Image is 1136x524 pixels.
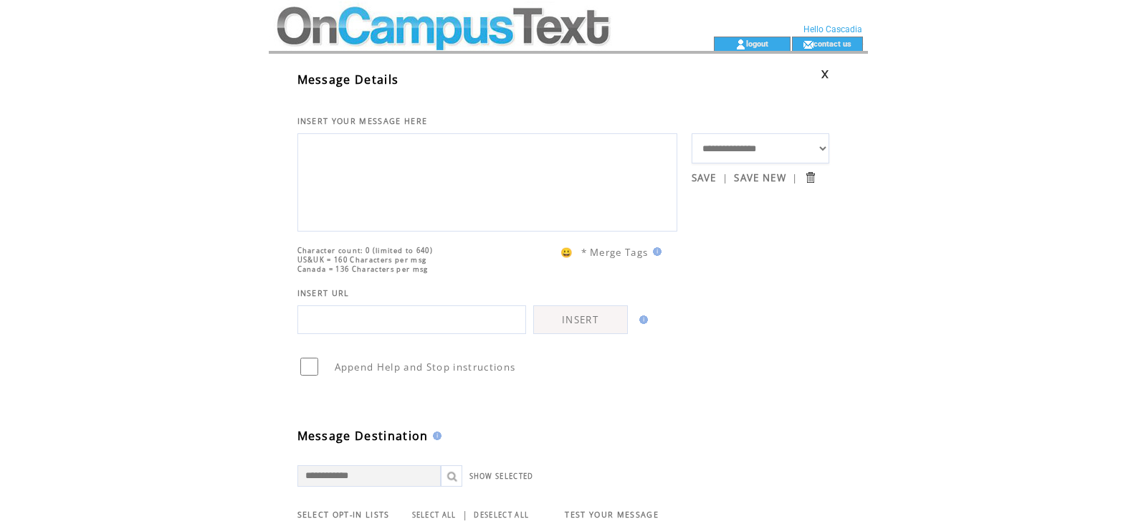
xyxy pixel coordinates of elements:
[297,116,428,126] span: INSERT YOUR MESSAGE HERE
[649,247,662,256] img: help.gif
[335,361,516,373] span: Append Help and Stop instructions
[581,246,649,259] span: * Merge Tags
[565,510,659,520] span: TEST YOUR MESSAGE
[297,255,427,265] span: US&UK = 160 Characters per msg
[803,171,817,184] input: Submit
[462,508,468,521] span: |
[412,510,457,520] a: SELECT ALL
[692,171,717,184] a: SAVE
[803,24,862,34] span: Hello Cascadia
[813,39,851,48] a: contact us
[297,510,390,520] span: SELECT OPT-IN LISTS
[297,428,429,444] span: Message Destination
[803,39,813,50] img: contact_us_icon.gif
[297,72,399,87] span: Message Details
[469,472,534,481] a: SHOW SELECTED
[635,315,648,324] img: help.gif
[474,510,529,520] a: DESELECT ALL
[746,39,768,48] a: logout
[533,305,628,334] a: INSERT
[792,171,798,184] span: |
[429,432,441,440] img: help.gif
[297,288,350,298] span: INSERT URL
[297,246,434,255] span: Character count: 0 (limited to 640)
[735,39,746,50] img: account_icon.gif
[560,246,573,259] span: 😀
[734,171,786,184] a: SAVE NEW
[297,265,429,274] span: Canada = 136 Characters per msg
[722,171,728,184] span: |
